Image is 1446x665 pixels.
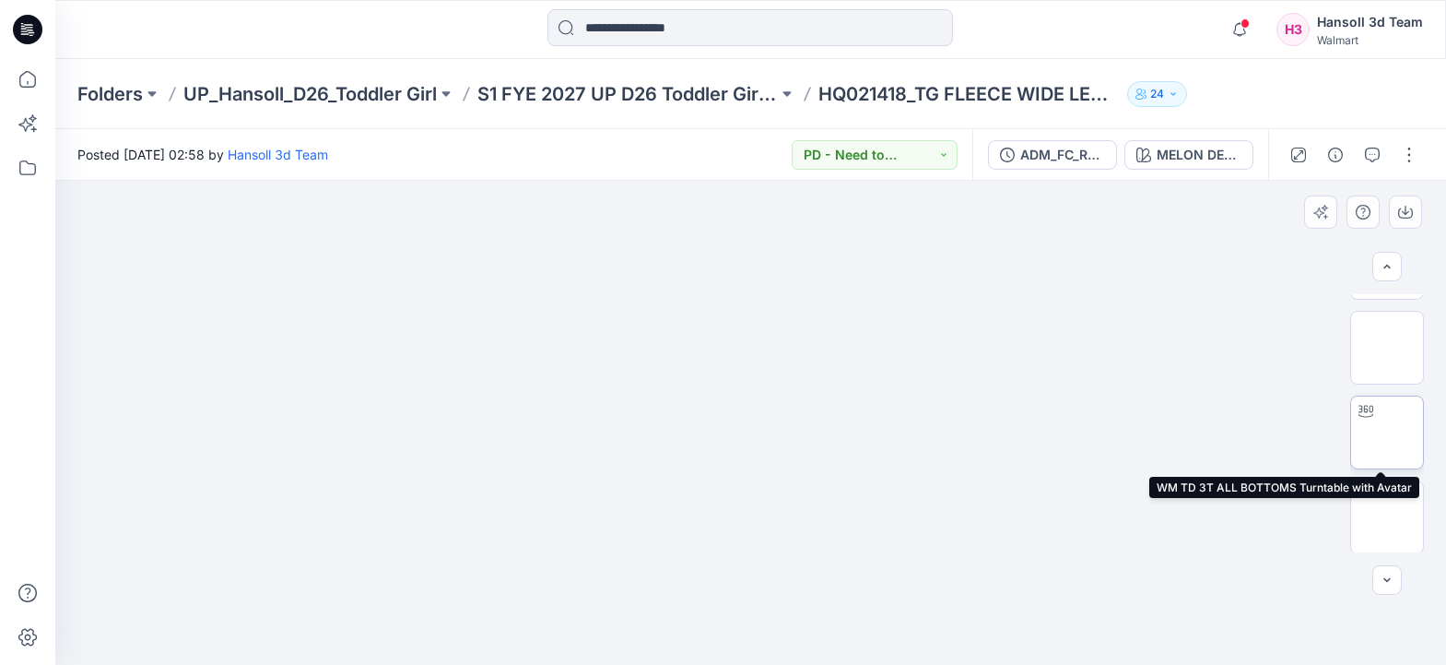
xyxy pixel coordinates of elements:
div: ADM_FC_REV3 [1020,145,1105,165]
a: UP_Hansoll_D26_Toddler Girl [183,81,437,107]
p: HQ021418_TG FLEECE WIDE LEG PANT [818,81,1119,107]
button: MELON DELIGHT [1124,140,1253,170]
p: 24 [1150,84,1164,104]
a: Hansoll 3d Team [228,147,328,162]
button: 24 [1127,81,1187,107]
span: Posted [DATE] 02:58 by [77,145,328,164]
div: Hansoll 3d Team [1317,11,1423,33]
div: H3 [1276,13,1310,46]
div: MELON DELIGHT [1157,145,1241,165]
button: Details [1321,140,1350,170]
a: Folders [77,81,143,107]
button: ADM_FC_REV3 [988,140,1117,170]
a: S1 FYE 2027 UP D26 Toddler Girl [PERSON_NAME] [477,81,778,107]
div: Walmart [1317,33,1423,47]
